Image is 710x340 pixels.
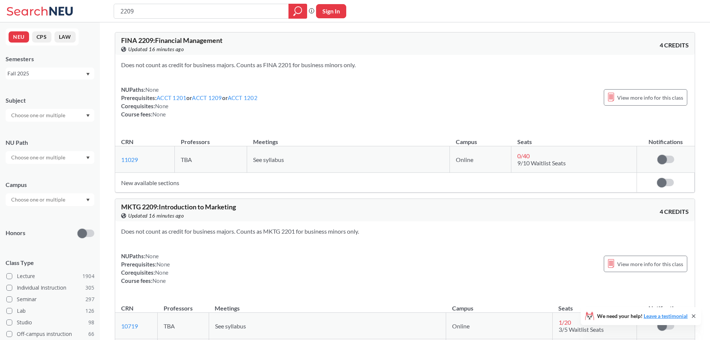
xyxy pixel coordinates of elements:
[54,31,76,43] button: LAW
[511,130,637,146] th: Seats
[128,212,184,220] span: Updated 16 minutes ago
[316,4,346,18] button: Sign In
[6,193,94,206] div: Dropdown arrow
[6,329,94,339] label: Off-campus instruction
[82,272,94,280] span: 1904
[7,195,70,204] input: Choose one or multiple
[660,41,689,49] span: 4 CREDITS
[6,318,94,327] label: Studio
[6,138,94,147] div: NU Path
[450,130,511,146] th: Campus
[85,307,94,315] span: 126
[6,181,94,189] div: Campus
[175,130,247,146] th: Professors
[517,152,530,159] span: 0 / 40
[228,94,258,101] a: ACCT 1202
[517,159,566,166] span: 9/10 Waitlist Seats
[158,313,209,339] td: TBA
[121,227,689,235] section: Does not count as credit for business majors. Counts as MKTG 2201 for business minors only.
[157,261,170,268] span: None
[6,283,94,293] label: Individual Instruction
[660,208,689,216] span: 4 CREDITS
[121,61,689,69] section: Does not count as credit for business majors. Counts as FINA 2201 for business minors only.
[288,4,307,19] div: magnifying glass
[115,173,637,193] td: New available sections
[157,94,186,101] a: ACCT 1201
[128,45,184,53] span: Updated 16 minutes ago
[9,31,29,43] button: NEU
[121,36,223,44] span: FINA 2209 : Financial Management
[559,319,571,326] span: 1 / 20
[617,93,683,102] span: View more info for this class
[120,5,283,18] input: Class, professor, course number, "phrase"
[597,314,688,319] span: We need your help!
[552,297,637,313] th: Seats
[145,86,159,93] span: None
[121,252,170,285] div: NUPaths: Prerequisites: Corequisites: Course fees:
[6,109,94,122] div: Dropdown arrow
[85,295,94,303] span: 297
[121,304,133,312] div: CRN
[209,297,446,313] th: Meetings
[121,203,236,211] span: MKTG 2209 : Introduction to Marketing
[88,330,94,338] span: 66
[88,318,94,327] span: 98
[6,294,94,304] label: Seminar
[6,271,94,281] label: Lecture
[121,322,138,330] a: 10719
[7,69,85,78] div: Fall 2025
[446,313,553,339] td: Online
[559,326,604,333] span: 3/5 Waitlist Seats
[253,156,284,163] span: See syllabus
[450,146,511,173] td: Online
[86,114,90,117] svg: Dropdown arrow
[121,156,138,163] a: 11029
[6,259,94,267] span: Class Type
[158,297,209,313] th: Professors
[175,146,247,173] td: TBA
[637,130,694,146] th: Notifications
[446,297,553,313] th: Campus
[7,111,70,120] input: Choose one or multiple
[155,269,168,276] span: None
[152,111,166,118] span: None
[6,96,94,105] div: Subject
[121,138,133,146] div: CRN
[644,313,688,319] a: Leave a testimonial
[86,199,90,202] svg: Dropdown arrow
[215,322,246,330] span: See syllabus
[6,151,94,164] div: Dropdown arrow
[85,284,94,292] span: 305
[6,306,94,316] label: Lab
[617,259,683,269] span: View more info for this class
[86,73,90,76] svg: Dropdown arrow
[6,55,94,63] div: Semesters
[121,85,258,118] div: NUPaths: Prerequisites: or or Corequisites: Course fees:
[192,94,222,101] a: ACCT 1209
[7,153,70,162] input: Choose one or multiple
[152,277,166,284] span: None
[145,253,159,259] span: None
[6,68,94,79] div: Fall 2025Dropdown arrow
[155,103,168,109] span: None
[86,156,90,159] svg: Dropdown arrow
[6,229,25,237] p: Honors
[32,31,51,43] button: CPS
[293,6,302,16] svg: magnifying glass
[247,130,450,146] th: Meetings
[637,297,694,313] th: Notifications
